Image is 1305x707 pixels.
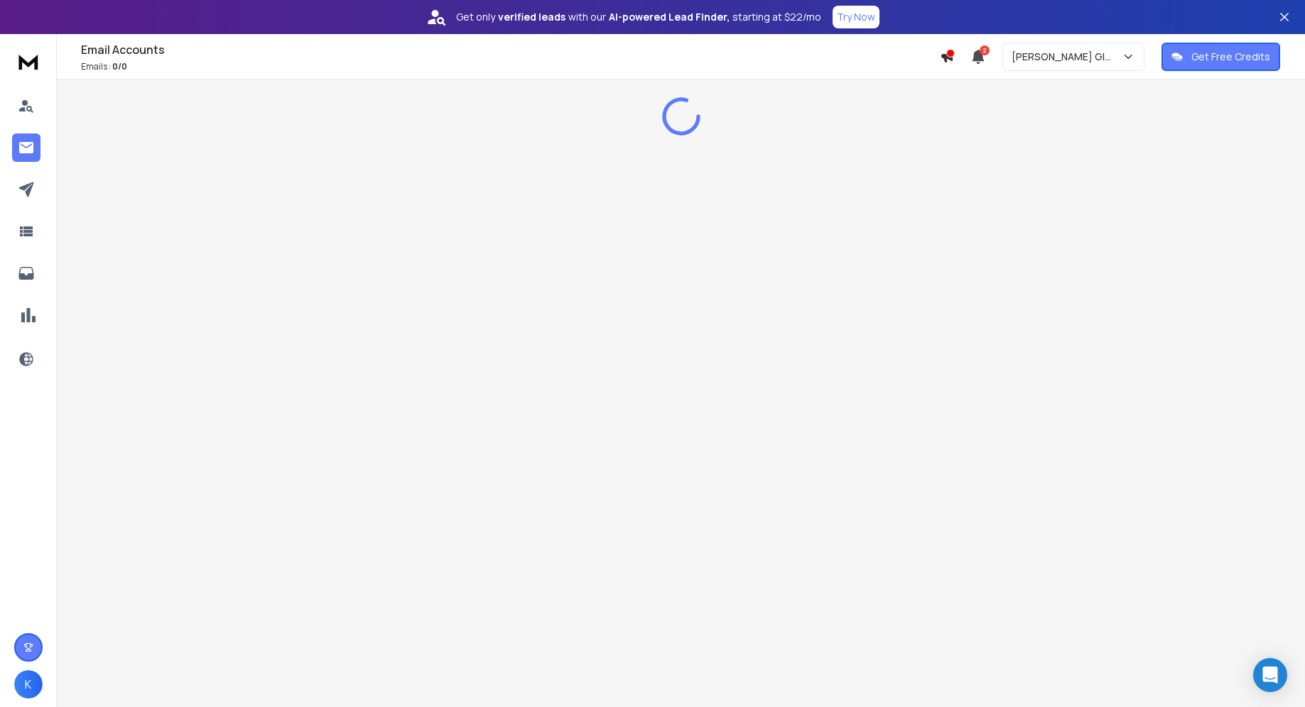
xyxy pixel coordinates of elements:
[14,670,43,698] button: K
[81,41,940,58] h1: Email Accounts
[14,48,43,75] img: logo
[456,10,821,24] p: Get only with our starting at $22/mo
[112,60,127,72] span: 0 / 0
[837,10,875,24] p: Try Now
[980,45,990,55] span: 2
[1191,50,1270,64] p: Get Free Credits
[498,10,565,24] strong: verified leads
[1161,43,1280,71] button: Get Free Credits
[833,6,879,28] button: Try Now
[1253,658,1287,692] div: Open Intercom Messenger
[1012,50,1122,64] p: [PERSON_NAME] Global
[609,10,730,24] strong: AI-powered Lead Finder,
[81,61,940,72] p: Emails :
